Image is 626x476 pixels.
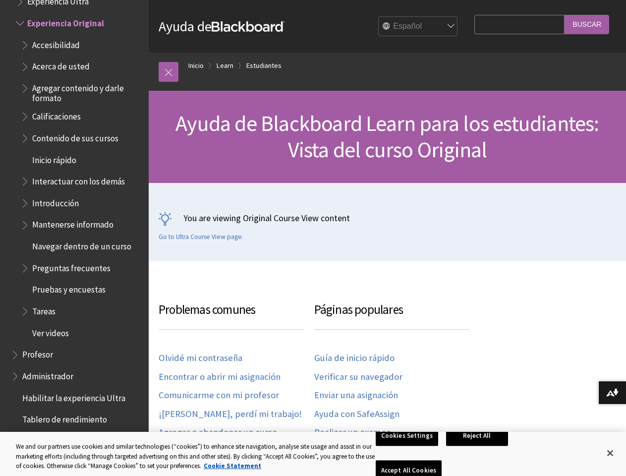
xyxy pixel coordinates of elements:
[32,195,79,208] span: Introducción
[188,59,204,72] a: Inicio
[159,212,616,224] p: You are viewing Original Course View content
[22,390,125,403] span: Habilitar la experiencia Ultra
[27,15,104,28] span: Experiencia Original
[204,462,261,470] a: More information about your privacy, opens in a new tab
[32,217,114,230] span: Mantenerse informado
[32,303,56,316] span: Tareas
[565,15,609,34] input: Buscar
[175,110,599,163] span: Ayuda de Blackboard Learn para los estudiantes: Vista del curso Original
[159,300,304,330] h3: Problemas comunes
[159,233,243,241] a: Go to Ultra Course View page.
[314,353,395,364] a: Guía de inicio rápido
[314,371,402,383] a: Verificar su navegador
[22,368,73,381] span: Administrador
[32,80,142,103] span: Agregar contenido y darle formato
[314,427,391,438] a: Realizar un examen
[32,282,106,295] span: Pruebas y encuestas
[159,409,302,420] a: ¡[PERSON_NAME], perdí mi trabajo!
[159,371,281,383] a: Encontrar o abrir mi asignación
[16,442,376,471] div: We and our partners use cookies and similar technologies (“cookies”) to enhance site navigation, ...
[32,238,131,251] span: Navegar dentro de un curso
[379,17,458,37] select: Site Language Selector
[314,390,398,401] a: Enviar una asignación
[22,347,53,360] span: Profesor
[32,37,80,50] span: Accesibilidad
[446,425,508,446] button: Reject All
[599,442,621,464] button: Close
[32,325,69,338] span: Ver videos
[246,59,282,72] a: Estudiantes
[314,300,470,330] h3: Páginas populares
[217,59,233,72] a: Learn
[159,17,285,35] a: Ayuda deBlackboard
[32,152,76,165] span: Inicio rápido
[32,130,118,143] span: Contenido de sus cursos
[159,427,277,438] a: Agregar o abandonar un curso
[376,425,438,446] button: Cookies Settings
[32,173,125,186] span: Interactuar con los demás
[314,409,399,420] a: Ayuda con SafeAssign
[212,21,285,32] strong: Blackboard
[159,390,279,401] a: Comunicarme con mi profesor
[32,59,90,72] span: Acerca de usted
[32,260,111,273] span: Preguntas frecuentes
[22,412,107,425] span: Tablero de rendimiento
[159,353,242,364] a: Olvidé mi contraseña
[32,108,81,121] span: Calificaciones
